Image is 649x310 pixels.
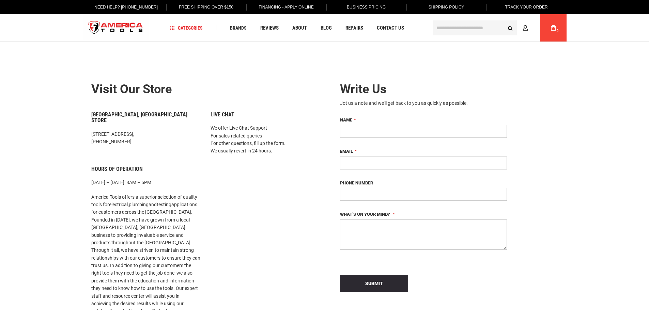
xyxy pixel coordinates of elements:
[109,202,128,207] a: electrical
[365,281,383,286] span: Submit
[83,15,149,41] a: store logo
[211,112,320,118] h6: Live Chat
[129,202,149,207] a: plumbing
[340,100,507,107] div: Jot us a note and we’ll get back to you as quickly as possible.
[91,166,200,172] h6: Hours of Operation
[230,26,247,30] span: Brands
[340,149,353,154] span: Email
[547,14,560,42] a: 0
[340,275,408,292] button: Submit
[340,180,373,185] span: Phone Number
[91,83,320,96] h2: Visit our store
[429,5,464,10] span: Shipping Policy
[260,26,279,31] span: Reviews
[257,23,282,33] a: Reviews
[157,202,171,207] a: testing
[342,23,366,33] a: Repairs
[227,23,250,33] a: Brands
[557,29,559,33] span: 0
[289,23,310,33] a: About
[91,130,200,146] p: [STREET_ADDRESS], [PHONE_NUMBER]
[170,26,203,30] span: Categories
[340,82,387,96] span: Write Us
[345,26,363,31] span: Repairs
[83,15,149,41] img: America Tools
[211,124,320,155] p: We offer Live Chat Support For sales-related queries For other questions, fill up the form. We us...
[167,23,206,33] a: Categories
[374,23,407,33] a: Contact Us
[91,179,200,186] p: [DATE] – [DATE]: 8AM – 5PM
[377,26,404,31] span: Contact Us
[340,212,390,217] span: What’s on your mind?
[321,26,332,31] span: Blog
[504,21,517,34] button: Search
[340,117,352,123] span: Name
[292,26,307,31] span: About
[318,23,335,33] a: Blog
[91,112,200,124] h6: [GEOGRAPHIC_DATA], [GEOGRAPHIC_DATA] Store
